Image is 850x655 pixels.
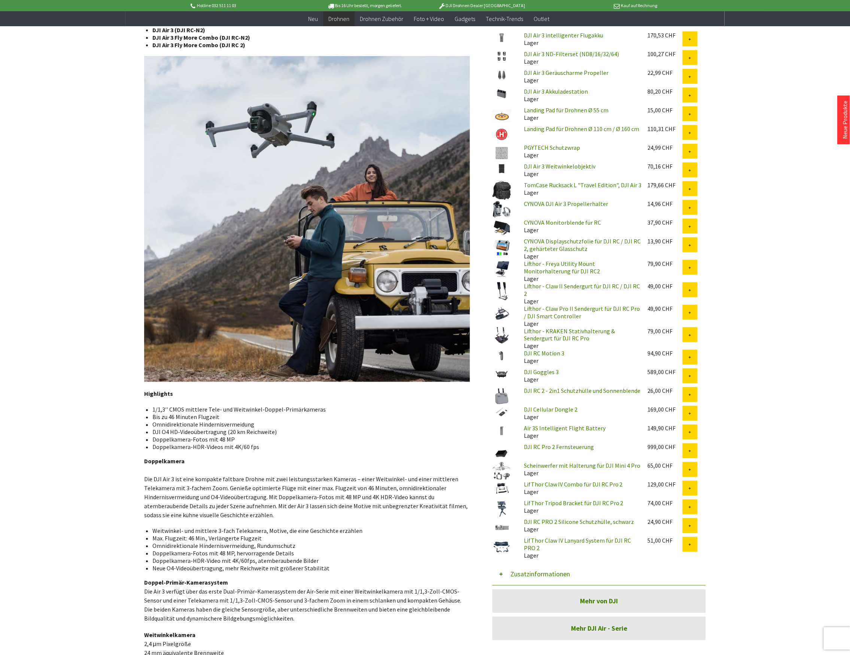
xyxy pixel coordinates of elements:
img: DJI RC 2 - 2in1 Schutzhülle und Sonnenblende [492,387,511,406]
div: 26,00 CHF [648,387,683,395]
a: Neu [303,11,323,27]
a: DJI Goggles 3 [524,369,559,376]
div: 51,00 CHF [648,537,683,545]
li: Omnidirektionale Hindernisvermeidung [152,421,464,428]
span: Technik-Trends [486,15,523,22]
div: Lager [518,88,642,103]
a: Drohnen [323,11,355,27]
p: DJI Drohnen Dealer [GEOGRAPHIC_DATA] [423,1,540,10]
div: 79,00 CHF [648,327,683,335]
span: Outlet [534,15,549,22]
strong: DJI Air 3 Fly More Combo (DJI RC 2) [152,41,245,49]
div: Lager [518,181,642,196]
div: 170,53 CHF [648,31,683,39]
div: 129,00 CHF [648,481,683,488]
button: Zusatzinformationen [492,563,706,586]
div: 74,00 CHF [648,500,683,507]
a: DJI Air 3 intelligenter Flugakku [524,31,603,39]
div: 149,90 CHF [648,425,683,432]
img: Scheinwerfer mit Halterung für DJI Mini 4 Pro [492,462,511,480]
img: Lifthor - Claw II Sendergurt für DJI RC / DJI RC 2 [492,282,511,301]
a: DJI RC Motion 3 [524,350,564,357]
img: LifThor Claw IV Lanyard System für DJI RC PRO 2 [492,537,511,556]
img: LifThor Claw IV Combo für DJI RC Pro 2 [492,481,511,496]
img: Lifthor - KRAKEN Stativhalterung & Sendergurt für DJI RC Pro [492,327,511,346]
div: 169,00 CHF [648,406,683,413]
img: PGYTECH Schutzwrap [492,144,511,163]
li: Doppelkamera-Fotos mit 48 MP, hervorragende Details [152,550,464,557]
div: Lager [518,106,642,121]
strong: Highlights [144,390,173,398]
img: DJI Air 3 ND-Filterset (ND8/16/32/64) [492,50,511,63]
strong: Doppel-Primär-Kamerasystem [144,579,228,586]
a: DJI Air 3 Geräuscharme Propeller [524,69,608,76]
img: DJI Air 3 Geräuscharme Propeller [492,69,511,81]
div: Lager [518,518,642,533]
img: d4f22444f7c57664260cdfa95ed48c3f-originMJ6jzHo0g4Lkf [144,56,470,382]
div: 65,00 CHF [648,462,683,470]
strong: DJI Air 3 Fly More Combo (DJI RC-N2) [152,34,250,41]
div: 179,66 CHF [648,181,683,189]
img: Lifthor - Claw Pro II Sendergurt für DJI RC Pro / DJI Smart Controller [492,305,511,322]
span: Drohnen Zubehör [360,15,403,22]
a: Lifthor - KRAKEN Stativhalterung & Sendergurt für DJI RC Pro [524,327,615,342]
a: Technik-Trends [480,11,528,27]
div: Lager [518,537,642,560]
a: Outlet [528,11,555,27]
a: DJI Cellular Dongle 2 [524,406,577,413]
div: 80,20 CHF [648,88,683,95]
p: Bis 16 Uhr bestellt, morgen geliefert. [306,1,423,10]
div: 100,27 CHF [648,50,683,58]
div: Lager [518,282,642,305]
div: Lager [518,31,642,46]
div: Lager [518,327,642,350]
div: Lager [518,500,642,515]
div: 110,31 CHF [648,125,683,133]
div: Lager [518,305,642,327]
img: TomCase Rucksack L [492,181,511,200]
p: Die DJI Air 3 ist eine kompakte faltbare Drohne mit zwei leistungsstarken Kameras – einer Weitwin... [144,457,470,520]
a: Scheinwerfer mit Halterung für DJI Mini 4 Pro [524,462,640,470]
a: Landing Pad für Drohnen Ø 55 cm [524,106,608,114]
div: 70,16 CHF [648,163,683,170]
span: Gadgets [455,15,475,22]
strong: Weitwinkelkamera [144,631,195,639]
div: 49,00 CHF [648,282,683,290]
li: Bis zu 46 Minuten Flugzeit [152,413,464,421]
div: Lager [518,369,642,383]
div: 13,90 CHF [648,237,683,245]
div: Lager [518,350,642,365]
li: Omnidirektionale Hindernisvermeidung, Rundumschutz [152,542,464,550]
p: Hotline 032 511 11 03 [189,1,306,10]
img: DJI RC PRO 2 Silicone Schutzhülle, schwarz [492,518,511,537]
div: Lager [518,406,642,421]
span: Drohnen [328,15,349,22]
a: LifThor Tripod Bracket für DJI RC Pro 2 [524,500,623,507]
a: Lifthor - Claw Pro II Sendergurt für DJI RC Pro / DJI Smart Controller [524,305,640,320]
a: Drohnen Zubehör [355,11,409,27]
div: Lager [518,50,642,65]
div: Lager [518,237,642,260]
div: Lager [518,260,642,282]
a: Neue Produkte [841,101,849,139]
strong: DJI Air 3 (DJI RC-N2) [152,26,205,34]
a: CYNOVA Displayschutzfolie für DJI RC / DJI RC 2, gehärteter Glasschutz [524,237,641,252]
a: Lifthor - Freya Utility Mount Monitorhalterung für DJI RC2 [524,260,600,275]
a: DJI Air 3 ND-Filterset (ND8/16/32/64) [524,50,619,58]
img: DJI RC Motion 3 [492,350,511,362]
a: DJI RC PRO 2 Silicone Schutzhülle, schwarz [524,518,634,526]
img: DJI Air 3 intelligenter Flugakku [492,31,511,44]
p: Die Air 3 verfügt über das erste Dual-Primär-Kamerasystem der Air-Serie mit einer Weitwinkelkamer... [144,578,470,623]
a: CYNOVA DJI Air 3 Propellerhalter [524,200,608,207]
img: DJI Air 3 Weitwinkelobjektiv [492,163,511,175]
div: 999,00 CHF [648,443,683,451]
a: Mehr von DJI [492,589,706,613]
li: Max. Flugzeit: 46 Min., Verlängerte Flugzeit [152,535,464,542]
div: 49,90 CHF [648,305,683,312]
li: Doppelkamera-HDR-Video mit 4K/60fps, atemberaubende Bilder [152,557,464,565]
img: Landing Pad für Drohnen Ø 55 cm [492,106,511,125]
strong: Doppelkamera [144,458,185,465]
a: CYNOVA Monitorblende für RC [524,219,601,226]
img: CYNOVA Monitorblende für RC [492,219,511,237]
